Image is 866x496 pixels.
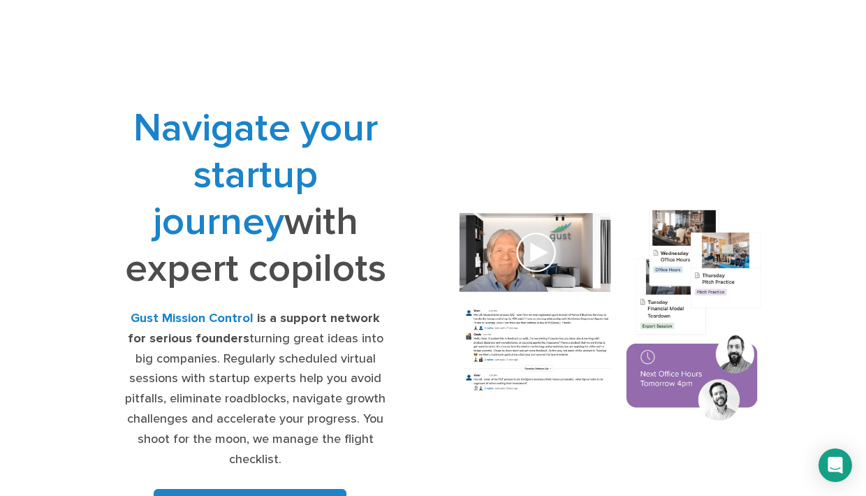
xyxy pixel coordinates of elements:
h1: with expert copilots [122,105,389,292]
strong: is a support network for serious founders [128,311,381,346]
strong: Gust Mission Control [131,311,254,326]
span: Navigate your startup journey [133,105,378,245]
div: Open Intercom Messenger [819,448,852,482]
div: turning great ideas into big companies. Regularly scheduled virtual sessions with startup experts... [122,309,389,469]
img: Composition of calendar events, a video call presentation, and chat rooms [443,198,777,436]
